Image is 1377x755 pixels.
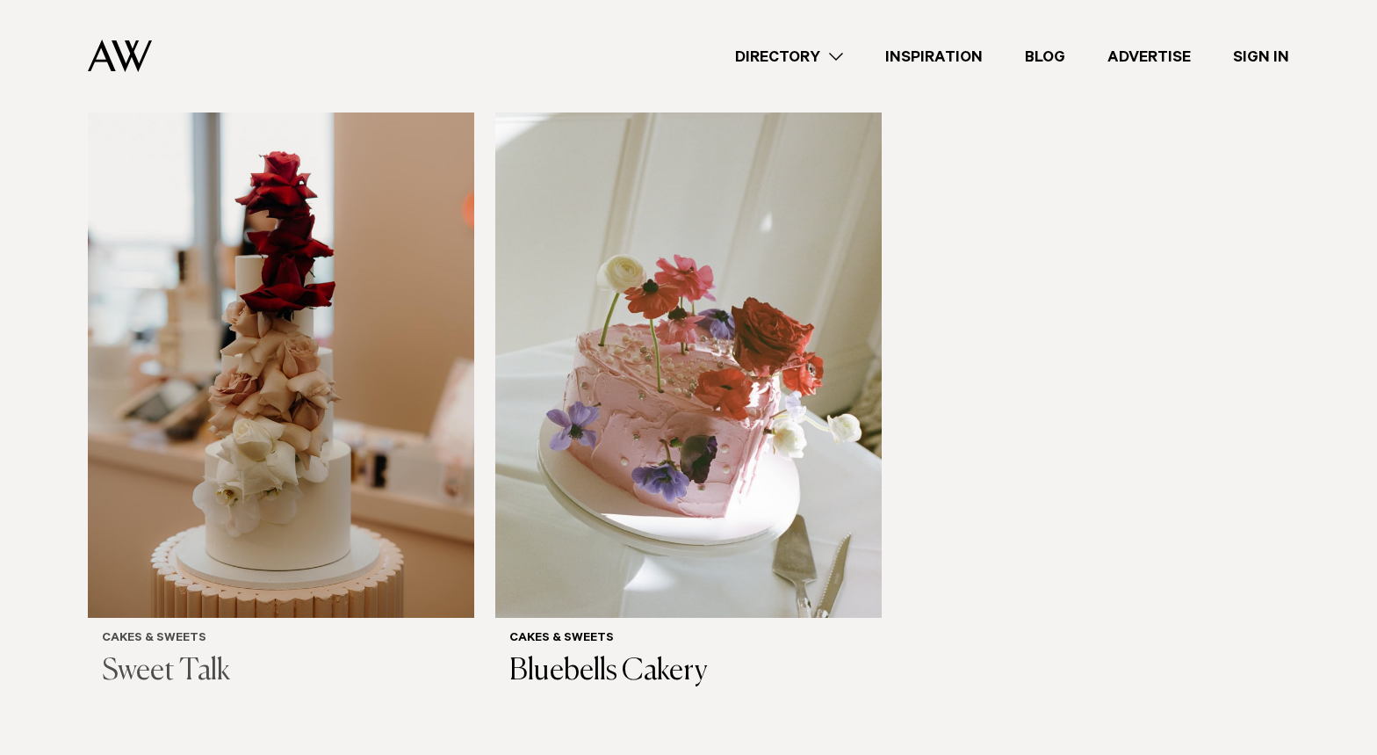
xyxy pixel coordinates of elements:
[864,45,1004,69] a: Inspiration
[1212,45,1310,69] a: Sign In
[88,40,152,72] img: Auckland Weddings Logo
[495,98,882,617] img: Auckland Weddings Cakes & Sweets | Bluebells Cakery
[495,98,882,703] a: Auckland Weddings Cakes & Sweets | Bluebells Cakery Cakes & Sweets Bluebells Cakery
[509,654,868,690] h3: Bluebells Cakery
[714,45,864,69] a: Directory
[1004,45,1086,69] a: Blog
[102,632,460,647] h6: Cakes & Sweets
[88,98,474,703] a: Auckland Weddings Cakes & Sweets | Sweet Talk Cakes & Sweets Sweet Talk
[1086,45,1212,69] a: Advertise
[102,654,460,690] h3: Sweet Talk
[509,632,868,647] h6: Cakes & Sweets
[88,98,474,617] img: Auckland Weddings Cakes & Sweets | Sweet Talk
